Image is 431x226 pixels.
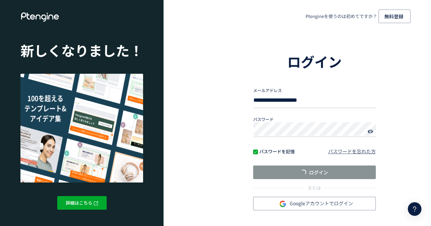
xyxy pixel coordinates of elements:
[258,148,295,155] span: パスワードを記憶
[253,87,376,93] div: メールアドレス
[253,166,376,179] button: ログイン
[384,10,403,23] span: 無料登録
[253,55,376,68] h1: ログイン
[66,199,98,206] span: 詳細はこちら
[253,116,376,122] div: パスワード
[379,10,411,23] a: 無料登録
[20,41,143,60] h1: 新しくなりました！
[253,197,376,210] button: Googleアカウントでログイン
[253,185,376,191] div: または
[309,166,328,179] span: ログイン
[328,148,376,155] a: パスワードを忘れた方
[57,196,107,210] button: 詳細はこちら
[276,196,353,211] span: Googleアカウントでログイン
[306,13,377,20] span: Ptengineを使うのは初めてですか？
